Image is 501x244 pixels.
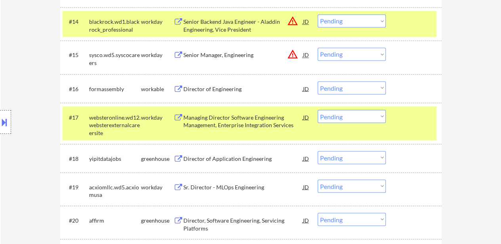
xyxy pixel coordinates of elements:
button: warning_amber [287,15,298,27]
div: workable [141,85,173,93]
div: Senior Backend Java Engineer - Aladdin Engineering, Vice President [183,18,303,33]
div: JD [302,48,310,62]
div: greenhouse [141,216,173,224]
div: workday [141,113,173,121]
div: blackrock.wd1.blackrock_professional [89,18,141,33]
div: Director of Engineering [183,85,303,93]
div: greenhouse [141,154,173,162]
div: JD [302,213,310,227]
div: JD [302,179,310,194]
div: workday [141,51,173,59]
div: Sr. Director - MLOps Engineering [183,183,303,191]
div: JD [302,14,310,29]
div: #14 [69,18,83,26]
div: Managing Director Software Engineering Management, Enterprise Integration Services [183,113,303,129]
button: warning_amber [287,49,298,60]
div: JD [302,81,310,95]
div: Senior Manager, Engineering [183,51,303,59]
div: workday [141,18,173,26]
div: JD [302,151,310,165]
div: Director of Application Engineering [183,154,303,162]
div: #20 [69,216,83,224]
div: Director, Software Engineering, Servicing Platforms [183,216,303,232]
div: affirm [89,216,141,224]
div: JD [302,110,310,124]
div: workday [141,183,173,191]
